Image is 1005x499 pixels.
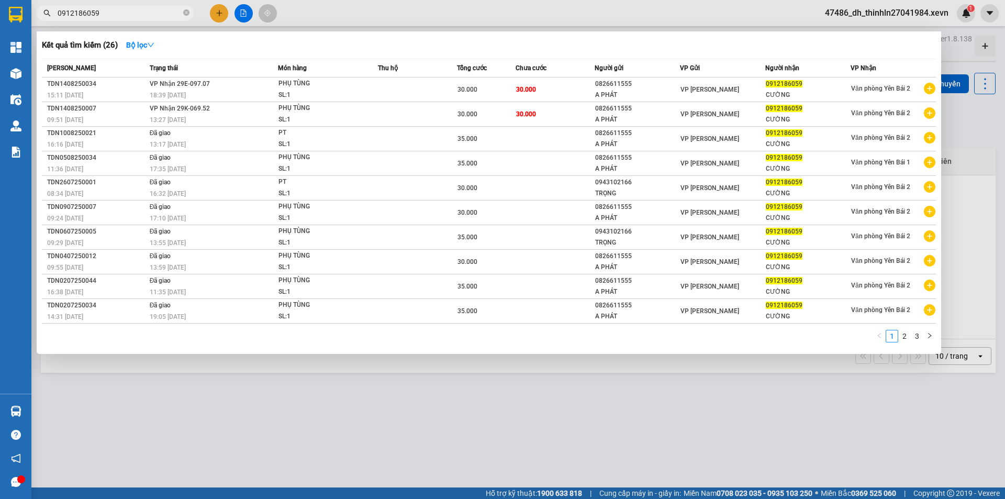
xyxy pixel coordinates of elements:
span: VP [PERSON_NAME] [680,110,739,118]
div: TRỌNG [595,188,679,199]
img: warehouse-icon [10,68,21,79]
span: Văn phòng Yên Bái 2 [851,232,910,240]
span: 0912186059 [766,203,802,210]
div: 0826611555 [595,103,679,114]
span: Đã giao [150,129,171,137]
span: 0912186059 [766,80,802,87]
span: notification [11,453,21,463]
div: PHỤ TÙNG [278,226,357,237]
li: Next Page [923,330,936,342]
span: 13:27 [DATE] [150,116,186,124]
span: 17:10 [DATE] [150,215,186,222]
span: Văn phòng Yên Bái 2 [851,109,910,117]
span: Văn phòng Yên Bái 1 [851,159,910,166]
a: 3 [911,330,923,342]
span: VP [PERSON_NAME] [680,184,739,192]
span: Văn phòng Yên Bái 2 [851,306,910,314]
span: VP Nhận 29E-097.07 [150,80,210,87]
span: VP [PERSON_NAME] [680,209,739,216]
span: 35.000 [457,283,477,290]
div: PHỤ TÙNG [278,275,357,286]
span: 11:35 [DATE] [150,289,186,296]
span: 19:05 [DATE] [150,313,186,320]
a: 1 [886,330,898,342]
span: 35.000 [457,234,477,241]
div: CƯỜNG [766,262,850,273]
img: logo-vxr [9,7,23,23]
span: 16:38 [DATE] [47,289,83,296]
div: SL: 1 [278,262,357,273]
div: CƯỜNG [766,213,850,224]
span: right [926,332,933,339]
span: 0912186059 [766,252,802,260]
div: A PHÁT [595,114,679,125]
span: 30.000 [457,184,477,192]
span: plus-circle [924,280,935,291]
div: CƯỜNG [766,90,850,101]
div: CƯỜNG [766,311,850,322]
span: 35.000 [457,135,477,142]
div: CƯỜNG [766,188,850,199]
span: Văn phòng Yên Bái 2 [851,208,910,215]
span: 0912186059 [766,105,802,112]
span: VP [PERSON_NAME] [680,234,739,241]
div: A PHÁT [595,311,679,322]
span: 30.000 [457,110,477,118]
span: 0912186059 [766,277,802,284]
span: Văn phòng Yên Bái 2 [851,85,910,92]
span: close-circle [183,9,189,16]
div: SL: 1 [278,286,357,298]
div: TDN1408250034 [47,79,147,90]
div: A PHÁT [595,213,679,224]
span: Đã giao [150,228,171,235]
span: 14:31 [DATE] [47,313,83,320]
input: Tìm tên, số ĐT hoặc mã đơn [58,7,181,19]
div: A PHÁT [595,262,679,273]
div: TDN0207250034 [47,300,147,311]
span: Thu hộ [378,64,398,72]
span: 35.000 [457,160,477,167]
div: TDN0207250044 [47,275,147,286]
span: search [43,9,51,17]
span: message [11,477,21,487]
div: SL: 1 [278,188,357,199]
span: 30.000 [457,209,477,216]
button: right [923,330,936,342]
span: 0912186059 [766,228,802,235]
span: 08:34 [DATE] [47,190,83,197]
span: question-circle [11,430,21,440]
span: 30.000 [516,110,536,118]
span: VP [PERSON_NAME] [680,135,739,142]
span: Văn phòng Yên Bái 2 [851,134,910,141]
span: VP Nhận [851,64,876,72]
span: Người gửi [595,64,623,72]
span: 0912186059 [766,302,802,309]
div: TDN0607250005 [47,226,147,237]
li: 2 [898,330,911,342]
div: A PHÁT [595,90,679,101]
span: 16:32 [DATE] [150,190,186,197]
div: SL: 1 [278,90,357,101]
img: warehouse-icon [10,94,21,105]
div: CƯỜNG [766,163,850,174]
div: SL: 1 [278,213,357,224]
div: PHỤ TÙNG [278,78,357,90]
span: 09:51 [DATE] [47,116,83,124]
div: 0826611555 [595,202,679,213]
div: 0826611555 [595,128,679,139]
span: 17:35 [DATE] [150,165,186,173]
div: CƯỜNG [766,237,850,248]
span: Tổng cước [457,64,487,72]
div: A PHÁT [595,286,679,297]
span: Đã giao [150,302,171,309]
span: 09:24 [DATE] [47,215,83,222]
div: SL: 1 [278,114,357,126]
button: left [873,330,886,342]
div: CƯỜNG [766,114,850,125]
div: 0826611555 [595,275,679,286]
span: Người nhận [765,64,799,72]
span: Văn phòng Yên Bái 2 [851,183,910,191]
li: 3 [911,330,923,342]
span: VP [PERSON_NAME] [680,258,739,265]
